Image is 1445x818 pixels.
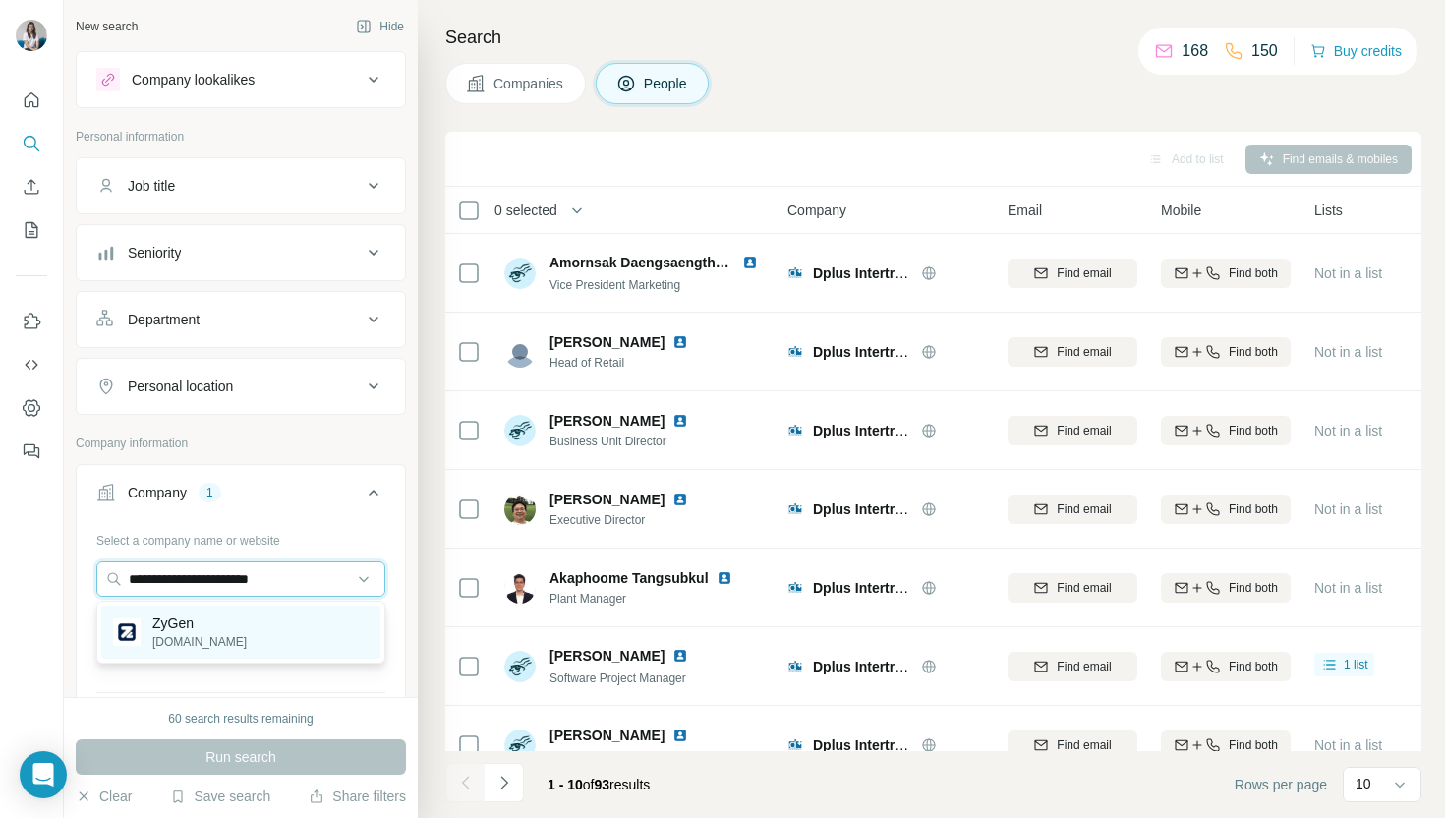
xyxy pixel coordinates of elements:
[152,613,247,633] p: ZyGen
[16,390,47,426] button: Dashboard
[128,243,181,263] div: Seniority
[813,344,985,360] span: Dplus Intertrade Company
[76,787,132,806] button: Clear
[549,413,665,429] span: [PERSON_NAME]
[504,415,536,446] img: Avatar
[787,659,803,674] img: Logo of Dplus Intertrade Company
[1008,337,1137,367] button: Find email
[77,162,405,209] button: Job title
[76,128,406,146] p: Personal information
[787,501,803,517] img: Logo of Dplus Intertrade Company
[1235,775,1327,794] span: Rows per page
[1057,658,1111,675] span: Find email
[549,747,696,765] span: Warehouse Manager
[493,74,565,93] span: Companies
[813,737,985,753] span: Dplus Intertrade Company
[549,354,696,372] span: Head of Retail
[1314,423,1382,438] span: Not in a list
[595,777,610,792] span: 93
[128,310,200,329] div: Department
[1057,422,1111,439] span: Find email
[77,296,405,343] button: Department
[672,492,688,507] img: LinkedIn logo
[77,229,405,276] button: Seniority
[549,490,665,509] span: [PERSON_NAME]
[549,590,740,608] span: Plant Manager
[170,787,270,806] button: Save search
[672,648,688,664] img: LinkedIn logo
[813,659,985,674] span: Dplus Intertrade Company
[77,363,405,410] button: Personal location
[1161,259,1291,288] button: Find both
[787,344,803,360] img: Logo of Dplus Intertrade Company
[494,201,557,220] span: 0 selected
[1229,264,1278,282] span: Find both
[1057,343,1111,361] span: Find email
[128,176,175,196] div: Job title
[1161,416,1291,445] button: Find both
[1008,730,1137,760] button: Find email
[445,24,1421,51] h4: Search
[77,56,405,103] button: Company lookalikes
[309,787,406,806] button: Share filters
[742,255,758,270] img: LinkedIn logo
[1229,736,1278,754] span: Find both
[787,265,803,281] img: Logo of Dplus Intertrade Company
[1057,579,1111,597] span: Find email
[549,646,665,666] span: [PERSON_NAME]
[787,423,803,438] img: Logo of Dplus Intertrade Company
[1008,201,1042,220] span: Email
[1182,39,1208,63] p: 168
[549,568,709,588] span: Akaphoome Tangsubkul
[549,511,696,529] span: Executive Director
[16,347,47,382] button: Use Surfe API
[16,304,47,339] button: Use Surfe on LinkedIn
[813,501,985,517] span: Dplus Intertrade Company
[813,423,985,438] span: Dplus Intertrade Company
[16,169,47,204] button: Enrich CSV
[504,494,536,525] img: Avatar
[672,413,688,429] img: LinkedIn logo
[549,332,665,352] span: [PERSON_NAME]
[1314,344,1382,360] span: Not in a list
[20,751,67,798] div: Open Intercom Messenger
[1161,652,1291,681] button: Find both
[813,580,985,596] span: Dplus Intertrade Company
[1008,259,1137,288] button: Find email
[1008,652,1137,681] button: Find email
[1008,495,1137,524] button: Find email
[77,469,405,524] button: Company1
[504,730,536,761] img: Avatar
[1229,343,1278,361] span: Find both
[1356,774,1371,793] p: 10
[1057,736,1111,754] span: Find email
[168,710,313,728] div: 60 search results remaining
[1008,573,1137,603] button: Find email
[504,336,536,368] img: Avatar
[504,258,536,289] img: Avatar
[504,572,536,604] img: Avatar
[1229,500,1278,518] span: Find both
[16,434,47,469] button: Feedback
[549,255,740,270] span: Amornsak Daengsaengthong
[342,12,418,41] button: Hide
[1310,37,1402,65] button: Buy credits
[113,618,141,646] img: ZyGen
[787,737,803,753] img: Logo of Dplus Intertrade Company
[1314,501,1382,517] span: Not in a list
[1229,579,1278,597] span: Find both
[787,201,846,220] span: Company
[672,728,688,743] img: LinkedIn logo
[128,377,233,396] div: Personal location
[787,580,803,596] img: Logo of Dplus Intertrade Company
[1161,337,1291,367] button: Find both
[16,20,47,51] img: Avatar
[128,483,187,502] div: Company
[549,672,686,685] span: Software Project Manager
[1314,265,1382,281] span: Not in a list
[76,435,406,452] p: Company information
[16,126,47,161] button: Search
[1008,416,1137,445] button: Find email
[1161,730,1291,760] button: Find both
[549,433,696,450] span: Business Unit Director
